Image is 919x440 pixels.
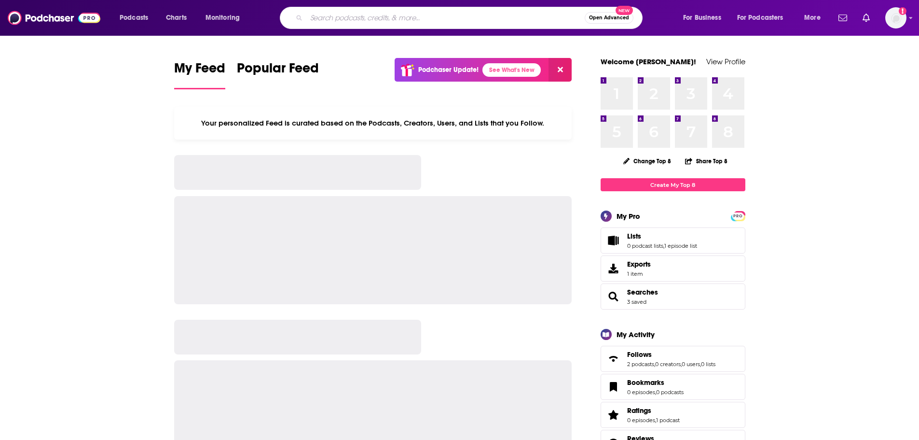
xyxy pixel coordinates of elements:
a: Follows [604,352,623,366]
button: open menu [113,10,161,26]
a: Searches [627,288,658,297]
div: My Pro [617,212,640,221]
span: For Business [683,11,721,25]
a: Lists [604,234,623,247]
a: 0 users [682,361,700,368]
img: User Profile [885,7,906,28]
span: Open Advanced [589,15,629,20]
span: Bookmarks [627,378,664,387]
span: More [804,11,821,25]
span: Exports [604,262,623,275]
a: Ratings [604,408,623,422]
span: Ratings [627,406,651,415]
button: Share Top 8 [685,152,728,170]
a: Exports [601,255,745,282]
span: , [700,361,701,368]
span: Monitoring [206,11,240,25]
svg: Add a profile image [899,7,906,15]
span: Charts [166,11,187,25]
span: Follows [601,346,745,372]
a: 0 episodes [627,417,655,424]
span: , [663,242,664,249]
a: Popular Feed [237,60,319,89]
a: Bookmarks [627,378,684,387]
a: PRO [732,212,744,219]
a: Ratings [627,406,680,415]
span: , [655,389,656,396]
img: Podchaser - Follow, Share and Rate Podcasts [8,9,100,27]
span: Exports [627,260,651,269]
a: Charts [160,10,192,26]
span: , [681,361,682,368]
a: Create My Top 8 [601,178,745,191]
span: Bookmarks [601,374,745,400]
a: 2 podcasts [627,361,654,368]
span: PRO [732,213,744,220]
span: New [616,6,633,15]
span: , [655,417,656,424]
span: Ratings [601,402,745,428]
button: open menu [731,10,797,26]
span: Logged in as Ashley_Beenen [885,7,906,28]
span: 1 item [627,270,651,277]
a: Follows [627,350,715,359]
span: , [654,361,655,368]
button: open menu [199,10,252,26]
div: My Activity [617,330,655,339]
a: 1 episode list [664,242,697,249]
span: Podcasts [120,11,148,25]
button: Show profile menu [885,7,906,28]
a: 1 podcast [656,417,680,424]
a: Welcome [PERSON_NAME]! [601,57,696,66]
button: Open AdvancedNew [585,12,633,24]
button: open menu [797,10,833,26]
button: open menu [676,10,733,26]
a: Bookmarks [604,380,623,394]
a: 0 podcast lists [627,242,663,249]
a: View Profile [706,57,745,66]
a: Show notifications dropdown [835,10,851,26]
a: 0 episodes [627,389,655,396]
a: 0 lists [701,361,715,368]
a: Show notifications dropdown [859,10,874,26]
p: Podchaser Update! [418,66,479,74]
span: Follows [627,350,652,359]
div: Search podcasts, credits, & more... [289,7,652,29]
span: For Podcasters [737,11,783,25]
a: 0 creators [655,361,681,368]
a: Lists [627,232,697,241]
span: Lists [601,227,745,254]
div: Your personalized Feed is curated based on the Podcasts, Creators, Users, and Lists that you Follow. [174,107,572,140]
a: 0 podcasts [656,389,684,396]
span: Lists [627,232,641,241]
span: Popular Feed [237,60,319,82]
a: Searches [604,290,623,303]
a: 3 saved [627,298,646,305]
span: My Feed [174,60,225,82]
span: Searches [601,284,745,310]
a: My Feed [174,60,225,89]
a: See What's New [482,63,541,77]
button: Change Top 8 [617,155,677,167]
input: Search podcasts, credits, & more... [306,10,585,26]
